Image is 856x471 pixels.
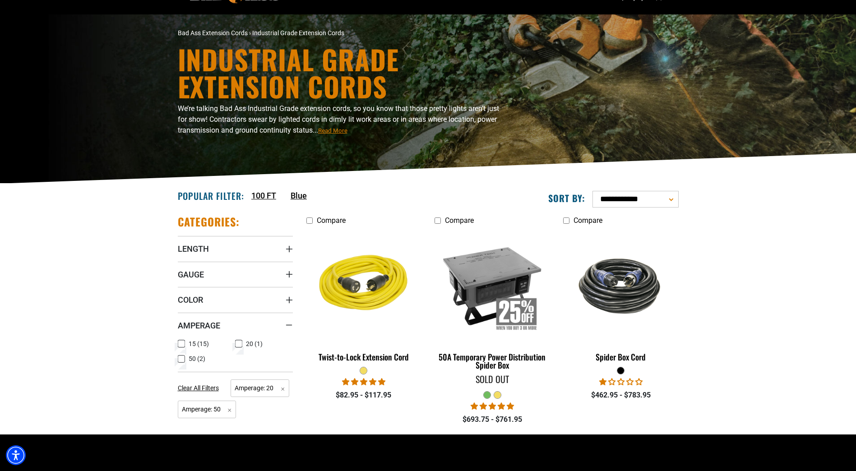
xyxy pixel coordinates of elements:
[178,215,240,229] h2: Categories:
[306,229,421,366] a: yellow Twist-to-Lock Extension Cord
[435,234,549,337] img: 50A Temporary Power Distribution Spider Box
[252,29,344,37] span: Industrial Grade Extension Cords
[435,414,550,425] div: $693.75 - $761.95
[178,384,219,392] span: Clear All Filters
[178,401,236,418] span: Amperage: 50
[178,405,236,413] a: Amperage: 50
[563,353,678,361] div: Spider Box Cord
[189,341,209,347] span: 15 (15)
[317,216,346,225] span: Compare
[564,251,678,320] img: black
[178,295,203,305] span: Color
[445,216,474,225] span: Compare
[307,234,421,337] img: yellow
[178,244,209,254] span: Length
[178,103,507,136] p: We’re talking Bad Ass Industrial Grade extension cords, so you know that those pretty lights aren...
[178,313,293,338] summary: Amperage
[563,390,678,401] div: $462.95 - $783.95
[178,236,293,261] summary: Length
[178,320,220,331] span: Amperage
[6,445,26,465] div: Accessibility Menu
[318,127,347,134] span: Read More
[435,229,550,374] a: 50A Temporary Power Distribution Spider Box 50A Temporary Power Distribution Spider Box
[178,28,507,38] nav: breadcrumbs
[306,353,421,361] div: Twist-to-Lock Extension Cord
[251,189,276,202] a: 100 FT
[471,402,514,411] span: 5.00 stars
[178,190,244,202] h2: Popular Filter:
[249,29,251,37] span: ›
[342,378,385,386] span: 5.00 stars
[435,374,550,383] div: Sold Out
[291,189,307,202] a: Blue
[178,269,204,280] span: Gauge
[231,383,289,392] a: Amperage: 20
[574,216,602,225] span: Compare
[178,29,248,37] a: Bad Ass Extension Cords
[246,341,263,347] span: 20 (1)
[178,383,222,393] a: Clear All Filters
[306,390,421,401] div: $82.95 - $117.95
[178,287,293,312] summary: Color
[178,46,507,100] h1: Industrial Grade Extension Cords
[189,356,205,362] span: 50 (2)
[563,229,678,366] a: black Spider Box Cord
[548,192,585,204] label: Sort by:
[178,262,293,287] summary: Gauge
[231,379,289,397] span: Amperage: 20
[435,353,550,369] div: 50A Temporary Power Distribution Spider Box
[599,378,643,386] span: 1.00 stars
